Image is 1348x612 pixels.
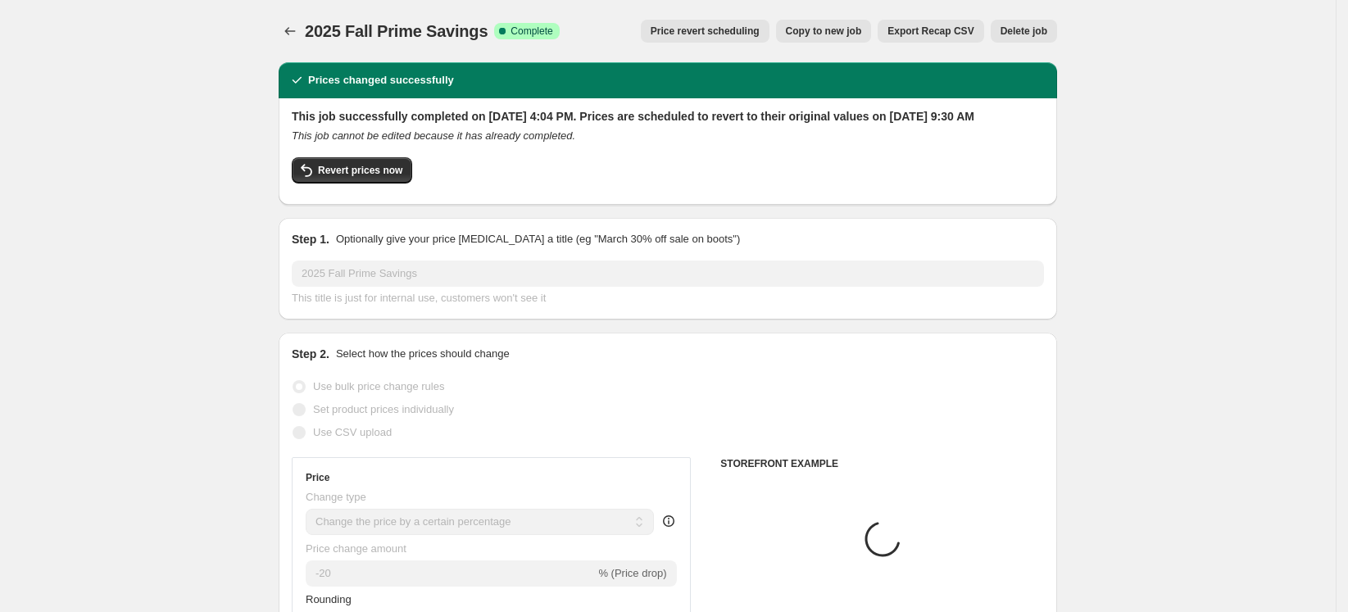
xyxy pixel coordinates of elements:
span: Delete job [1001,25,1047,38]
div: help [660,513,677,529]
p: Optionally give your price [MEDICAL_DATA] a title (eg "March 30% off sale on boots") [336,231,740,247]
span: % (Price drop) [598,567,666,579]
span: Copy to new job [786,25,862,38]
button: Price change jobs [279,20,302,43]
input: -15 [306,560,595,587]
button: Price revert scheduling [641,20,769,43]
span: 2025 Fall Prime Savings [305,22,488,40]
span: Price change amount [306,542,406,555]
h2: Step 2. [292,346,329,362]
span: Change type [306,491,366,503]
span: This title is just for internal use, customers won't see it [292,292,546,304]
button: Export Recap CSV [878,20,983,43]
button: Revert prices now [292,157,412,184]
span: Use CSV upload [313,426,392,438]
span: Export Recap CSV [887,25,974,38]
button: Copy to new job [776,20,872,43]
h2: Prices changed successfully [308,72,454,88]
i: This job cannot be edited because it has already completed. [292,129,575,142]
span: Revert prices now [318,164,402,177]
span: Set product prices individually [313,403,454,415]
p: Select how the prices should change [336,346,510,362]
h3: Price [306,471,329,484]
input: 30% off holiday sale [292,261,1044,287]
button: Delete job [991,20,1057,43]
h6: STOREFRONT EXAMPLE [720,457,1044,470]
h2: Step 1. [292,231,329,247]
span: Use bulk price change rules [313,380,444,392]
h2: This job successfully completed on [DATE] 4:04 PM. Prices are scheduled to revert to their origin... [292,108,1044,125]
span: Complete [511,25,552,38]
span: Price revert scheduling [651,25,760,38]
span: Rounding [306,593,352,605]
